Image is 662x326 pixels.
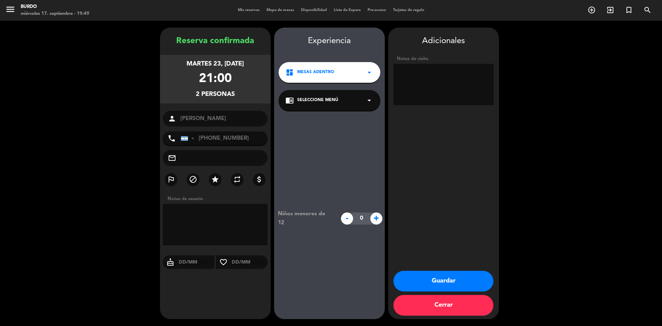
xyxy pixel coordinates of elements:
[178,258,215,267] input: DD/MM
[211,175,219,184] i: star
[233,175,241,184] i: repeat
[365,68,373,77] i: arrow_drop_down
[364,8,390,12] span: Pre-acceso
[21,3,89,10] div: Burdo
[187,59,244,69] div: martes 23, [DATE]
[274,34,385,48] div: Experiencia
[181,132,197,145] div: Argentina: +54
[231,258,268,267] input: DD/MM
[285,96,294,105] i: chrome_reader_mode
[216,258,231,266] i: favorite_border
[164,195,271,202] div: Notas de usuario
[393,55,494,62] div: Notas de visita
[393,34,494,48] div: Adicionales
[606,6,614,14] i: exit_to_app
[189,175,197,184] i: block
[393,295,493,316] button: Cerrar
[196,89,235,99] div: 2 personas
[263,8,298,12] span: Mapa de mesas
[625,6,633,14] i: turned_in_not
[330,8,364,12] span: Lista de Espera
[588,6,596,14] i: add_circle_outline
[273,209,337,227] div: Niños menores de 12
[5,4,16,14] i: menu
[297,97,338,104] span: Seleccione Menú
[365,96,373,105] i: arrow_drop_down
[160,34,271,48] div: Reserva confirmada
[341,213,353,225] span: -
[393,271,493,292] button: Guardar
[5,4,16,17] button: menu
[390,8,428,12] span: Tarjetas de regalo
[297,69,334,76] span: MESAS ADENTRO
[234,8,263,12] span: Mis reservas
[370,213,382,225] span: +
[298,8,330,12] span: Disponibilidad
[168,115,176,123] i: person
[167,175,175,184] i: outlined_flag
[168,134,176,142] i: phone
[21,10,89,17] div: miércoles 17. septiembre - 19:49
[199,69,232,89] div: 21:00
[285,68,294,77] i: dashboard
[643,6,652,14] i: search
[168,154,176,162] i: mail_outline
[255,175,263,184] i: attach_money
[163,258,178,266] i: cake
